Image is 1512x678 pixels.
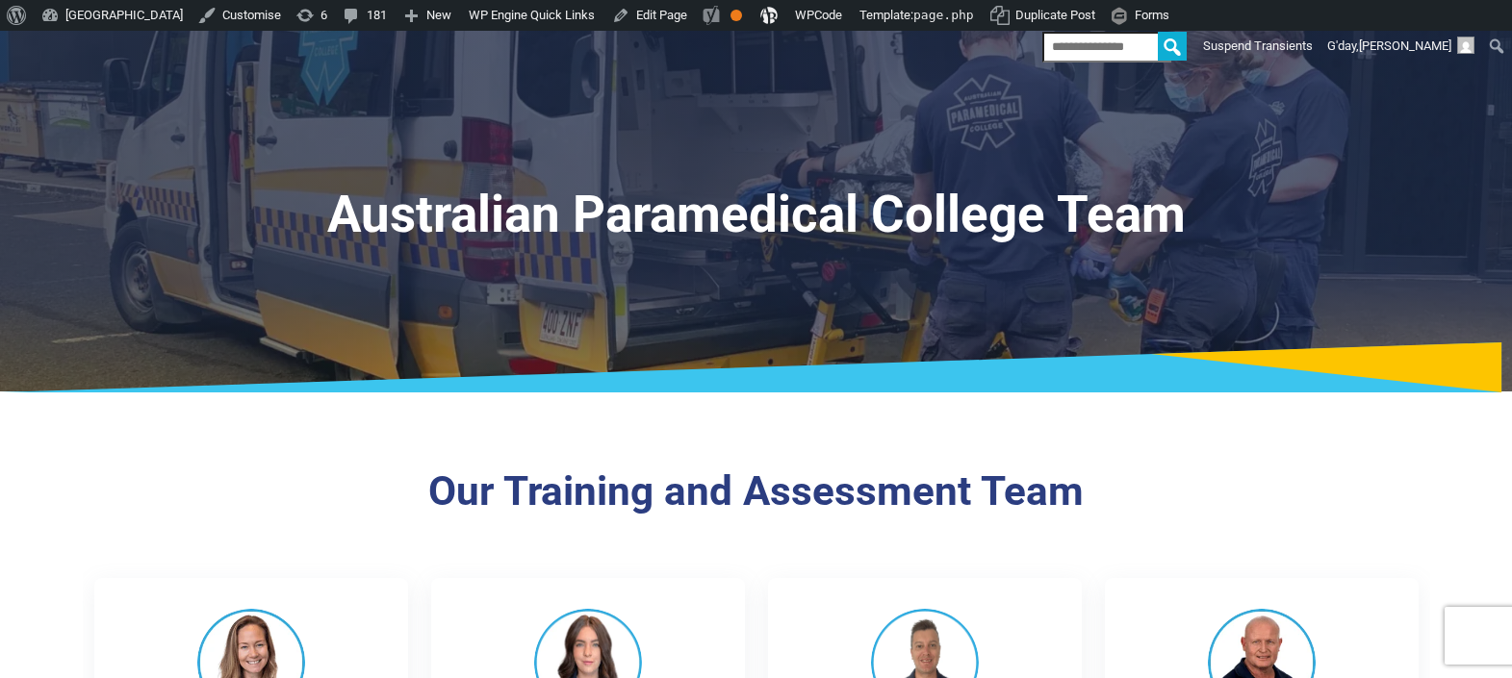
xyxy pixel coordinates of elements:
[1320,31,1482,62] a: G'day,
[193,185,1320,245] h1: Australian Paramedical College Team
[1196,31,1320,62] a: Suspend Transients
[193,467,1320,516] h3: Our Training and Assessment Team
[1359,38,1451,53] span: [PERSON_NAME]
